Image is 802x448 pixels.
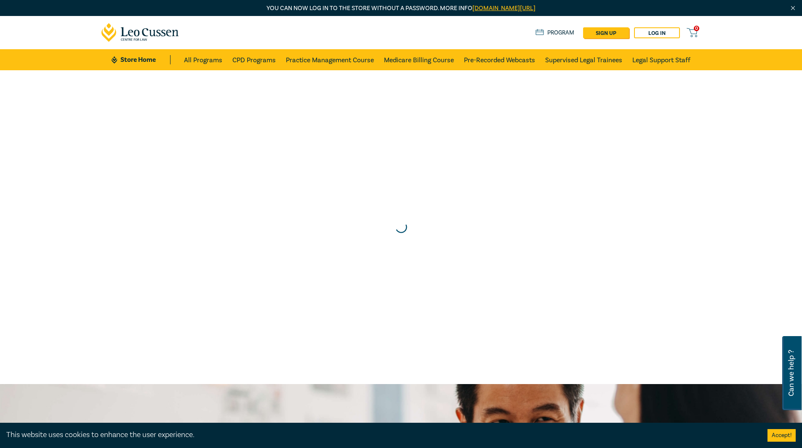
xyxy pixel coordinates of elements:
span: Can we help ? [787,341,795,405]
a: Pre-Recorded Webcasts [464,49,535,70]
a: Supervised Legal Trainees [545,49,622,70]
a: CPD Programs [232,49,276,70]
button: Accept cookies [767,429,796,442]
span: 0 [694,26,699,31]
a: sign up [583,27,629,38]
a: Medicare Billing Course [384,49,454,70]
a: Practice Management Course [286,49,374,70]
div: This website uses cookies to enhance the user experience. [6,429,755,440]
p: You can now log in to the store without a password. More info [101,4,701,13]
a: [DOMAIN_NAME][URL] [472,4,536,12]
a: Program [536,28,575,37]
a: Log in [634,27,680,38]
a: Store Home [112,55,170,64]
a: All Programs [184,49,222,70]
a: Legal Support Staff [632,49,690,70]
img: Close [789,5,797,12]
